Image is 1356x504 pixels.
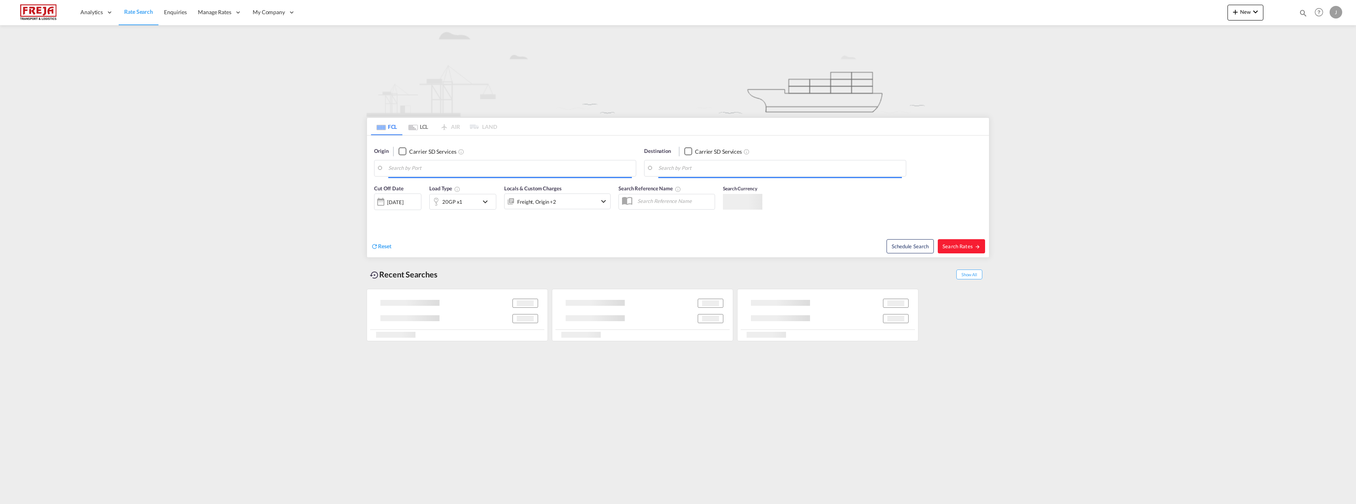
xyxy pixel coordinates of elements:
[504,193,611,209] div: Freight Origin Destination Dock Stuffingicon-chevron-down
[723,186,757,192] span: Search Currency
[599,197,608,206] md-icon: icon-chevron-down
[938,239,985,253] button: Search Ratesicon-arrow-right
[1231,7,1240,17] md-icon: icon-plus 400-fg
[458,149,464,155] md-icon: Unchecked: Search for CY (Container Yard) services for all selected carriers.Checked : Search for...
[367,136,989,257] div: Origin Checkbox No InkUnchecked: Search for CY (Container Yard) services for all selected carrier...
[409,148,456,156] div: Carrier SD Services
[1299,9,1308,20] div: icon-magnify
[164,9,187,15] span: Enquiries
[253,8,285,16] span: My Company
[1231,9,1260,15] span: New
[517,196,556,207] div: Freight Origin Destination Dock Stuffing
[367,266,441,283] div: Recent Searches
[12,4,65,21] img: 586607c025bf11f083711d99603023e7.png
[956,270,982,279] span: Show All
[658,162,902,174] input: Search by Port
[684,147,742,156] md-checkbox: Checkbox No Ink
[504,185,562,192] span: Locals & Custom Charges
[399,147,456,156] md-checkbox: Checkbox No Ink
[198,8,231,16] span: Manage Rates
[367,25,989,117] img: new-FCL.png
[124,8,153,15] span: Rate Search
[644,147,671,155] span: Destination
[371,118,497,135] md-pagination-wrapper: Use the left and right arrow keys to navigate between tabs
[675,186,681,192] md-icon: Your search will be saved by the below given name
[743,149,750,155] md-icon: Unchecked: Search for CY (Container Yard) services for all selected carriers.Checked : Search for...
[1312,6,1330,20] div: Help
[1330,6,1342,19] div: J
[387,199,403,206] div: [DATE]
[887,239,934,253] button: Note: By default Schedule search will only considerorigin ports, destination ports and cut off da...
[374,209,380,220] md-datepicker: Select
[374,147,388,155] span: Origin
[371,242,391,251] div: icon-refreshReset
[633,195,715,207] input: Search Reference Name
[1299,9,1308,17] md-icon: icon-magnify
[402,118,434,135] md-tab-item: LCL
[1312,6,1326,19] span: Help
[481,197,494,206] md-icon: icon-chevron-down
[80,8,103,16] span: Analytics
[1251,7,1260,17] md-icon: icon-chevron-down
[454,186,460,192] md-icon: Select multiple loads to view rates
[942,243,980,249] span: Search Rates
[371,243,378,250] md-icon: icon-refresh
[378,243,391,249] span: Reset
[975,244,980,249] md-icon: icon-arrow-right
[374,193,421,210] div: [DATE]
[388,162,632,174] input: Search by Port
[429,194,496,210] div: 20GP x1icon-chevron-down
[429,185,460,192] span: Load Type
[618,185,681,192] span: Search Reference Name
[371,118,402,135] md-tab-item: FCL
[695,148,742,156] div: Carrier SD Services
[442,196,462,207] div: 20GP x1
[1227,5,1263,20] button: icon-plus 400-fgNewicon-chevron-down
[370,270,379,280] md-icon: icon-backup-restore
[374,185,404,192] span: Cut Off Date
